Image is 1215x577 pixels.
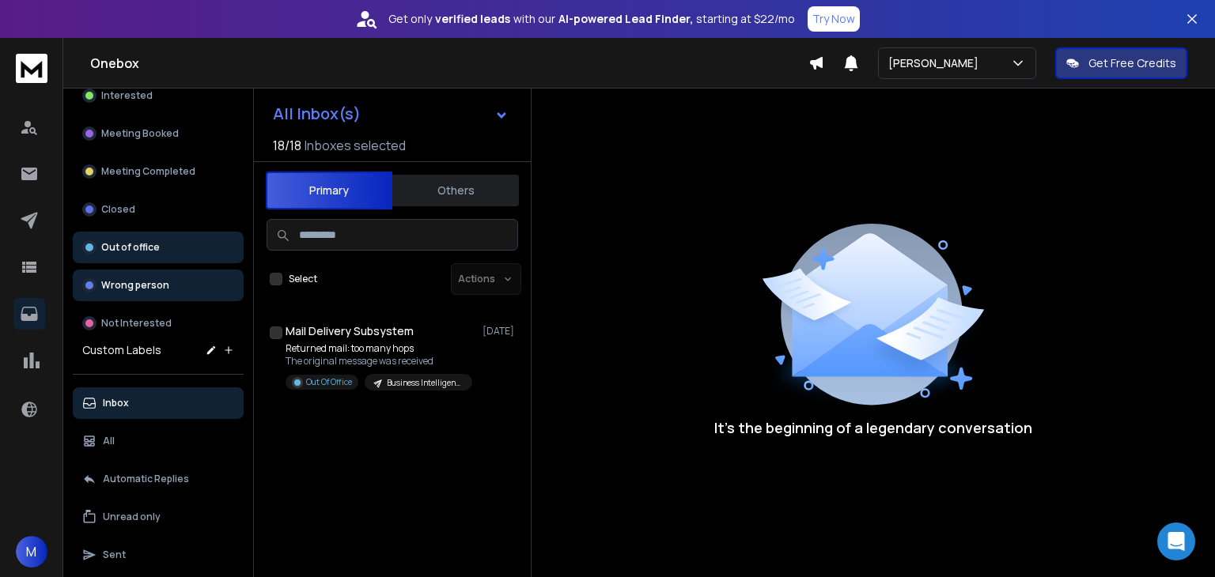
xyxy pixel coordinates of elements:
button: Not Interested [73,307,244,339]
p: Out Of Office [306,376,352,388]
h1: All Inbox(s) [273,106,361,122]
p: Business Intelligence [387,377,463,389]
button: Primary [266,172,392,209]
p: [DATE] [483,325,518,338]
p: Interested [101,89,153,102]
button: Automatic Replies [73,463,244,495]
button: Get Free Credits [1055,47,1187,79]
p: It’s the beginning of a legendary conversation [714,417,1032,439]
button: Wrong person [73,270,244,301]
p: Try Now [812,11,855,27]
p: Inbox [103,397,129,409]
button: Meeting Booked [73,118,244,149]
button: Inbox [73,387,244,419]
span: 18 / 18 [273,136,301,155]
h1: Onebox [90,54,808,73]
img: logo [16,54,47,83]
p: Get only with our starting at $22/mo [388,11,795,27]
button: All [73,425,244,457]
strong: verified leads [435,11,510,27]
h3: Inboxes selected [305,136,406,155]
label: Select [289,273,317,285]
h1: Mail Delivery Subsystem [286,323,414,339]
button: Unread only [73,501,244,533]
p: All [103,435,115,447]
p: Not Interested [101,317,172,330]
p: Closed [101,203,135,216]
button: Meeting Completed [73,156,244,187]
p: Meeting Completed [101,165,195,178]
div: Open Intercom Messenger [1157,522,1195,560]
p: Sent [103,549,126,561]
p: The original message was received [286,355,472,368]
button: Closed [73,194,244,225]
button: All Inbox(s) [260,98,521,130]
button: Try Now [808,6,860,32]
button: Interested [73,80,244,111]
p: Unread only [103,511,161,523]
p: Out of office [101,241,160,254]
button: Others [392,173,519,208]
button: Out of office [73,232,244,263]
p: Get Free Credits [1088,55,1176,71]
p: Returned mail: too many hops [286,342,472,355]
button: Sent [73,539,244,571]
p: [PERSON_NAME] [888,55,985,71]
strong: AI-powered Lead Finder, [558,11,693,27]
p: Wrong person [101,279,169,292]
button: M [16,536,47,568]
p: Automatic Replies [103,473,189,485]
h3: Custom Labels [82,342,161,358]
p: Meeting Booked [101,127,179,140]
